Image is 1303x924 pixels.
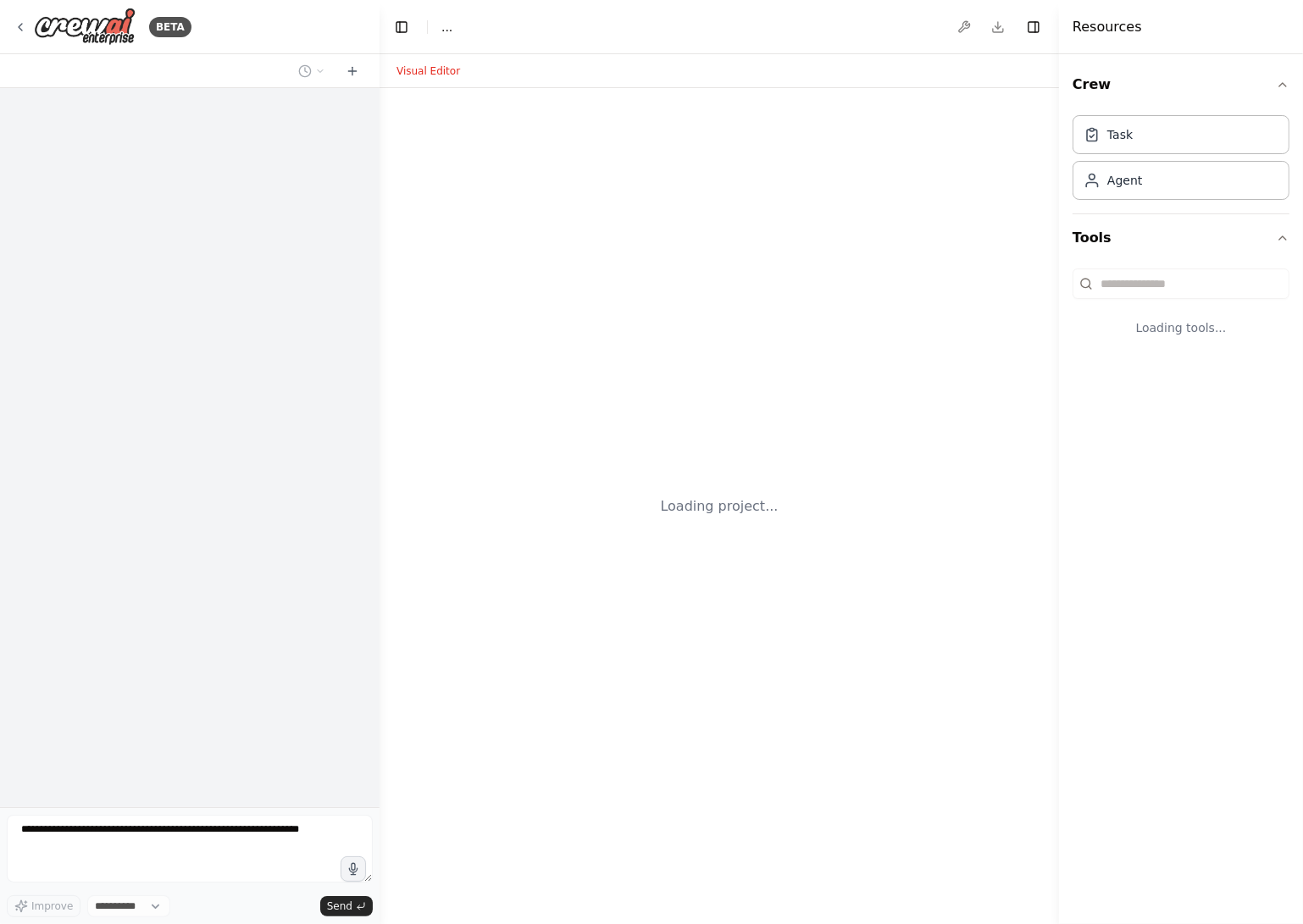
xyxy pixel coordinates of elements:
[291,61,332,81] button: Switch to previous chat
[441,19,452,36] span: ...
[341,856,366,882] button: Click to speak your automation idea
[320,896,373,916] button: Send
[7,895,80,917] button: Improve
[1073,306,1289,350] div: Loading tools...
[1073,108,1289,213] div: Crew
[390,15,413,39] button: Hide left sidebar
[1022,15,1045,39] button: Hide right sidebar
[1073,17,1142,37] h4: Resources
[441,19,452,36] nav: breadcrumb
[1073,262,1289,363] div: Tools
[149,17,191,37] div: BETA
[386,61,470,81] button: Visual Editor
[1107,172,1142,189] div: Agent
[34,8,136,46] img: Logo
[339,61,366,81] button: Start a new chat
[661,496,779,517] div: Loading project...
[1073,214,1289,262] button: Tools
[1107,126,1133,143] div: Task
[1073,61,1289,108] button: Crew
[31,899,73,913] span: Improve
[327,899,352,913] span: Send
